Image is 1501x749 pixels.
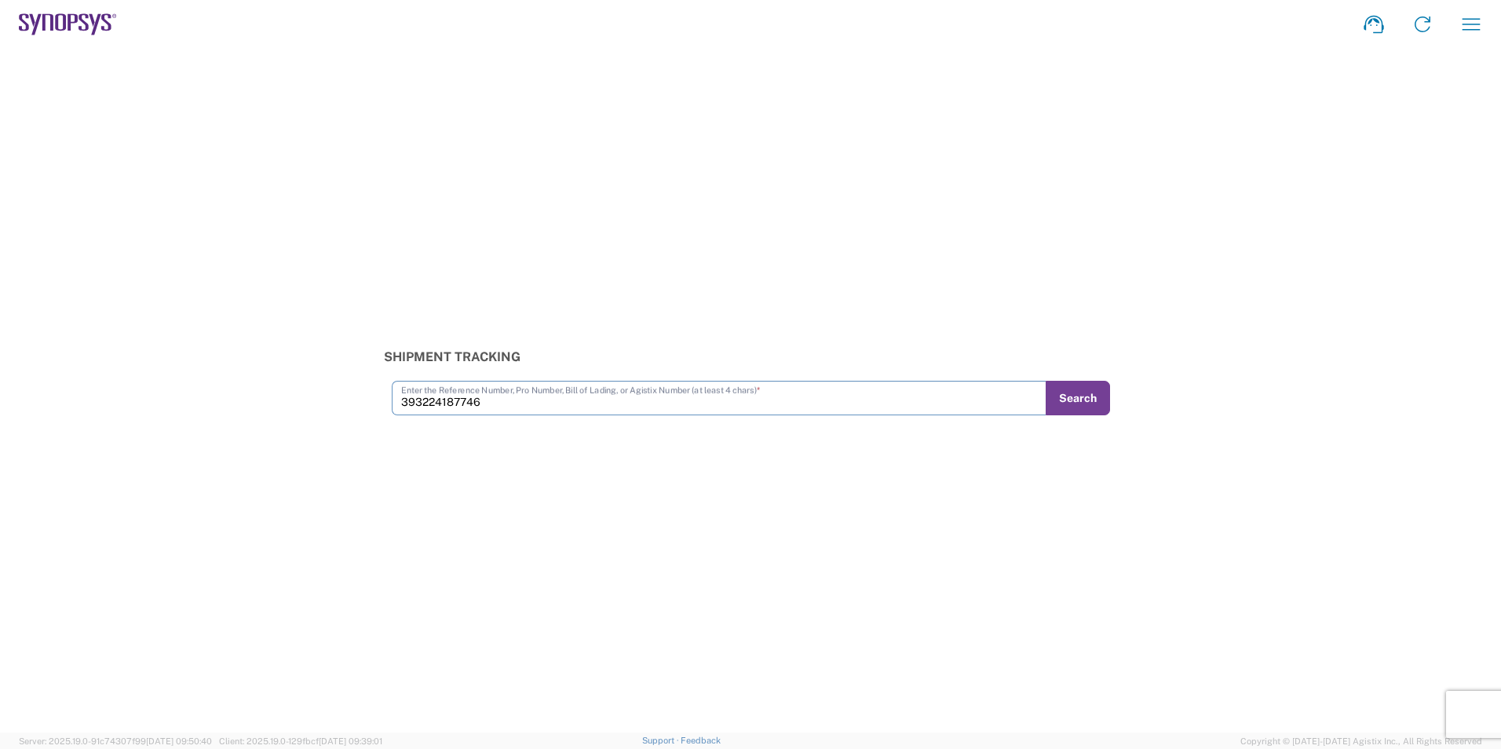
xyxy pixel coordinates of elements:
span: Client: 2025.19.0-129fbcf [219,736,382,746]
span: [DATE] 09:50:40 [146,736,212,746]
button: Search [1046,381,1110,415]
span: Server: 2025.19.0-91c74307f99 [19,736,212,746]
a: Feedback [681,736,721,745]
h3: Shipment Tracking [384,349,1118,364]
span: Copyright © [DATE]-[DATE] Agistix Inc., All Rights Reserved [1240,734,1482,748]
a: Support [642,736,681,745]
span: [DATE] 09:39:01 [319,736,382,746]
